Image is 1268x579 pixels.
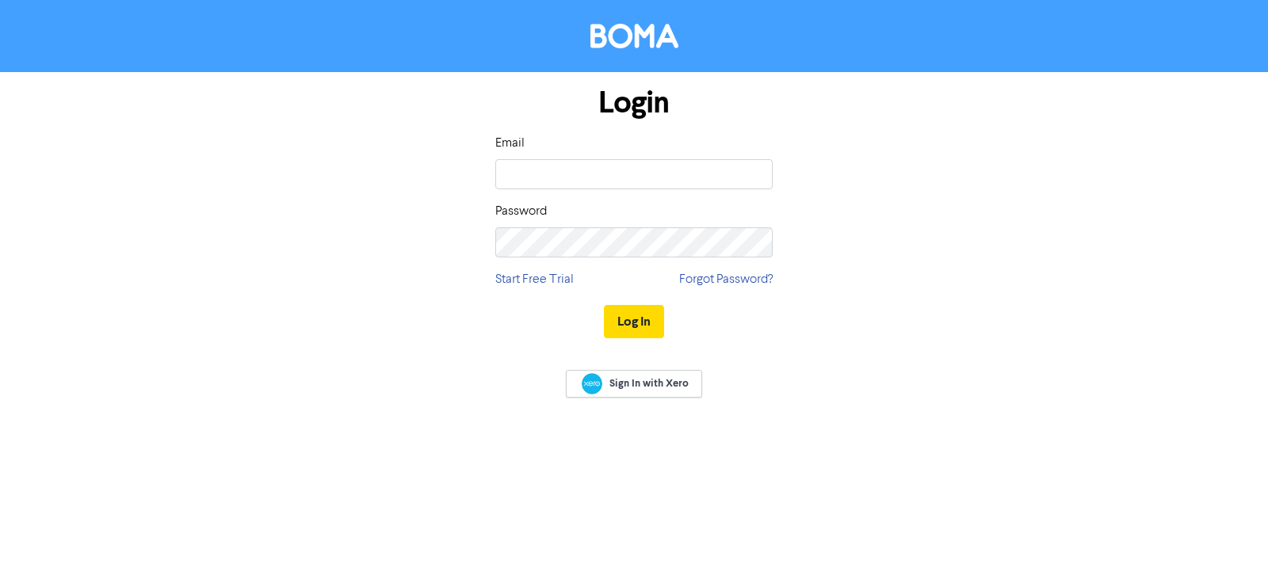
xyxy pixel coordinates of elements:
[679,270,773,289] a: Forgot Password?
[609,376,689,390] span: Sign In with Xero
[582,373,602,394] img: Xero logo
[566,370,702,398] a: Sign In with Xero
[604,305,664,338] button: Log In
[495,270,574,289] a: Start Free Trial
[590,24,678,48] img: BOMA Logo
[495,202,547,221] label: Password
[495,85,773,121] h1: Login
[495,134,525,153] label: Email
